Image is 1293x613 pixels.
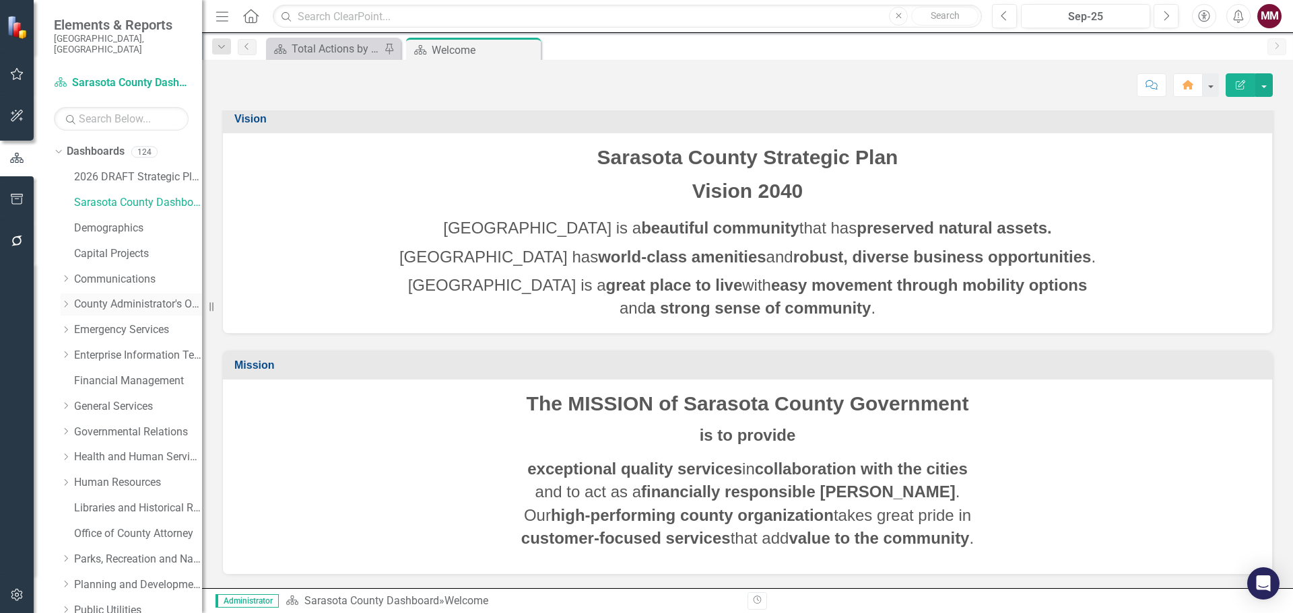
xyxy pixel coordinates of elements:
[527,460,742,478] strong: exceptional quality services
[234,359,1265,371] h3: Mission
[598,248,766,266] strong: world-class amenities
[931,10,960,21] span: Search
[131,146,158,157] div: 124
[444,594,488,607] div: Welcome
[432,42,537,59] div: Welcome
[74,195,202,211] a: Sarasota County Dashboard
[74,272,202,287] a: Communications
[793,248,1092,266] strong: robust, diverse business opportunities
[74,425,202,440] a: Governmental Relations
[54,17,189,33] span: Elements & Reports
[857,219,1052,237] strong: preserved natural assets.
[1247,567,1280,600] div: Open Intercom Messenger
[551,506,834,524] strong: high-performing county organization
[74,577,202,593] a: Planning and Development Services
[74,475,202,491] a: Human Resources
[700,426,796,444] strong: is to provide
[74,501,202,516] a: Libraries and Historical Resources
[74,552,202,567] a: Parks, Recreation and Natural Resources
[1026,9,1146,25] div: Sep-25
[521,529,731,547] strong: customer-focused services
[408,276,1088,317] span: [GEOGRAPHIC_DATA] is a with and .
[771,276,1087,294] strong: easy movement through mobility options
[74,246,202,262] a: Capital Projects
[304,594,439,607] a: Sarasota County Dashboard
[521,460,974,547] span: in and to act as a . Our takes great pride in that add .
[1257,4,1282,28] button: MM
[641,219,799,237] strong: beautiful community
[74,348,202,363] a: Enterprise Information Technology
[692,180,803,202] span: Vision 2040
[74,322,202,338] a: Emergency Services
[911,7,979,26] button: Search
[443,219,1051,237] span: [GEOGRAPHIC_DATA] is a that has
[273,5,982,28] input: Search ClearPoint...
[292,40,380,57] div: Total Actions by Type
[399,248,1096,266] span: [GEOGRAPHIC_DATA] has and .
[606,276,743,294] strong: great place to live
[215,594,279,608] span: Administrator
[54,75,189,91] a: Sarasota County Dashboard
[641,482,956,501] strong: financially responsible [PERSON_NAME]
[527,392,969,414] span: The MISSION of Sarasota County Government
[597,146,898,168] span: Sarasota County Strategic Plan
[67,144,125,159] a: Dashboards
[74,373,202,389] a: Financial Management
[74,221,202,236] a: Demographics
[74,526,202,542] a: Office of County Attorney
[54,107,189,131] input: Search Below...
[269,40,380,57] a: Total Actions by Type
[74,399,202,414] a: General Services
[286,593,737,609] div: »
[74,297,202,312] a: County Administrator's Office
[7,15,30,39] img: ClearPoint Strategy
[789,529,969,547] strong: value to the community
[74,170,202,185] a: 2026 DRAFT Strategic Plan
[54,33,189,55] small: [GEOGRAPHIC_DATA], [GEOGRAPHIC_DATA]
[646,299,871,317] strong: a strong sense of community
[755,460,968,478] strong: collaboration with the cities
[74,449,202,465] a: Health and Human Services
[1021,4,1150,28] button: Sep-25
[234,113,1265,125] h3: Vision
